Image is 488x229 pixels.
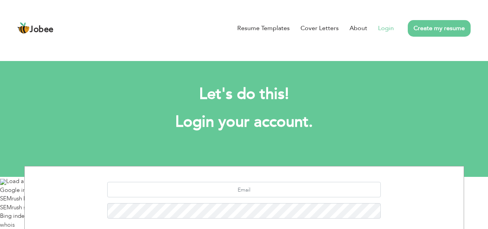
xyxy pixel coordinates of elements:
[30,25,54,34] span: Jobee
[301,24,339,33] a: Cover Letters
[237,24,290,33] a: Resume Templates
[6,177,57,185] span: Load all parameters
[17,22,54,34] a: Jobee
[107,182,381,197] input: Email
[378,24,394,33] a: Login
[408,20,471,37] a: Create my resume
[17,22,30,34] img: jobee.io
[350,24,367,33] a: About
[36,112,453,132] h1: Login your account.
[36,84,453,104] h2: Let's do this!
